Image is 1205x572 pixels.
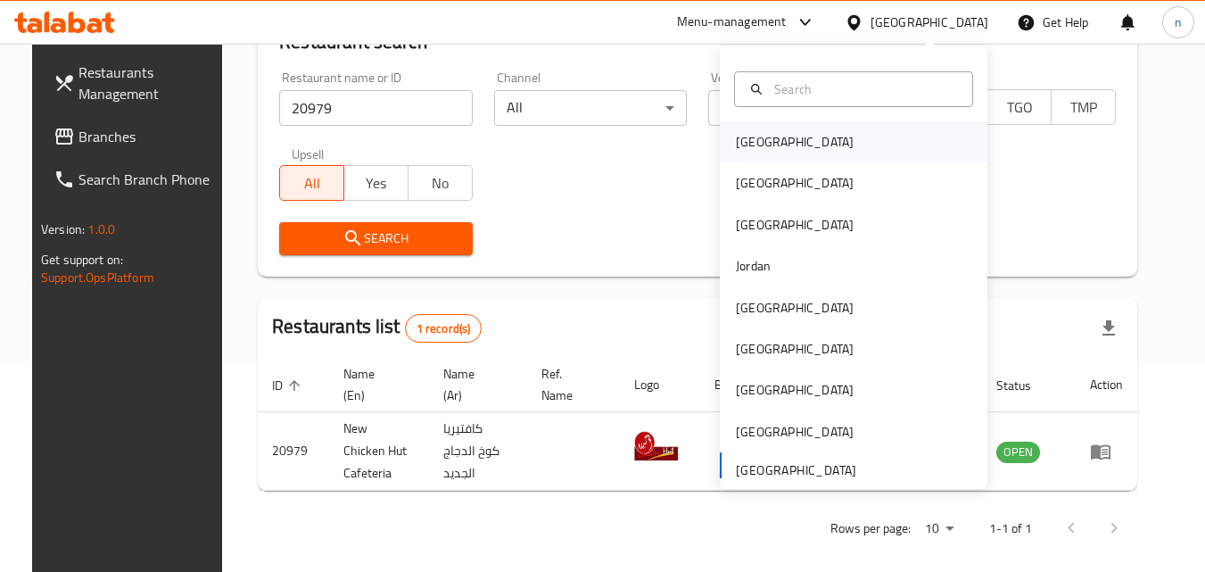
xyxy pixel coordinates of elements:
img: New Chicken Hut Cafeteria [634,426,679,470]
td: 20979 [258,412,329,491]
span: Status [996,375,1054,396]
span: Branches [78,126,219,147]
p: 1-1 of 1 [989,518,1032,540]
div: [GEOGRAPHIC_DATA] [736,173,854,193]
label: Upsell [292,147,325,160]
td: 1 [700,412,763,491]
th: Logo [620,358,700,412]
div: [GEOGRAPHIC_DATA] [736,215,854,235]
span: Name (Ar) [443,363,507,406]
span: TMP [1059,95,1109,120]
input: Search [767,79,962,99]
span: Yes [351,170,401,196]
span: n [1175,12,1182,32]
button: All [279,165,344,201]
span: 1.0.0 [87,218,115,241]
span: Version: [41,218,85,241]
div: [GEOGRAPHIC_DATA] [736,380,854,400]
a: Search Branch Phone [39,158,234,201]
button: TMP [1051,89,1116,125]
a: Branches [39,115,234,158]
span: Get support on: [41,248,123,271]
div: Menu [1090,441,1123,462]
h2: Restaurant search [279,29,1116,55]
input: Search for restaurant name or ID.. [279,90,472,126]
span: Search [293,228,458,250]
span: ID [272,375,306,396]
th: Action [1076,358,1137,412]
div: [GEOGRAPHIC_DATA] [736,339,854,359]
span: All [287,170,337,196]
div: Export file [1087,307,1130,350]
div: [GEOGRAPHIC_DATA] [736,422,854,442]
span: 1 record(s) [406,320,482,337]
button: Search [279,222,472,255]
p: Rows per page: [830,518,911,540]
button: Yes [343,165,409,201]
a: Support.OpsPlatform [41,266,154,289]
button: TGO [986,89,1052,125]
th: Branches [700,358,763,412]
h2: Restaurants list [272,313,482,343]
span: TGO [995,95,1044,120]
span: Name (En) [343,363,407,406]
span: Ref. Name [541,363,598,406]
span: Restaurants Management [78,62,219,104]
div: [GEOGRAPHIC_DATA] [871,12,988,32]
table: enhanced table [258,358,1137,491]
span: Search Branch Phone [78,169,219,190]
a: Restaurants Management [39,51,234,115]
td: كافتيريا كوخ الدجاج الجديد [429,412,528,491]
span: OPEN [996,442,1040,462]
div: Menu-management [677,12,787,33]
div: Jordan [736,256,771,276]
div: [GEOGRAPHIC_DATA] [736,298,854,318]
span: No [416,170,466,196]
div: Rows per page: [918,516,961,543]
div: All [494,90,687,126]
td: New Chicken Hut Cafeteria [329,412,428,491]
div: [GEOGRAPHIC_DATA] [736,132,854,152]
button: No [408,165,473,201]
div: All [708,90,901,126]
